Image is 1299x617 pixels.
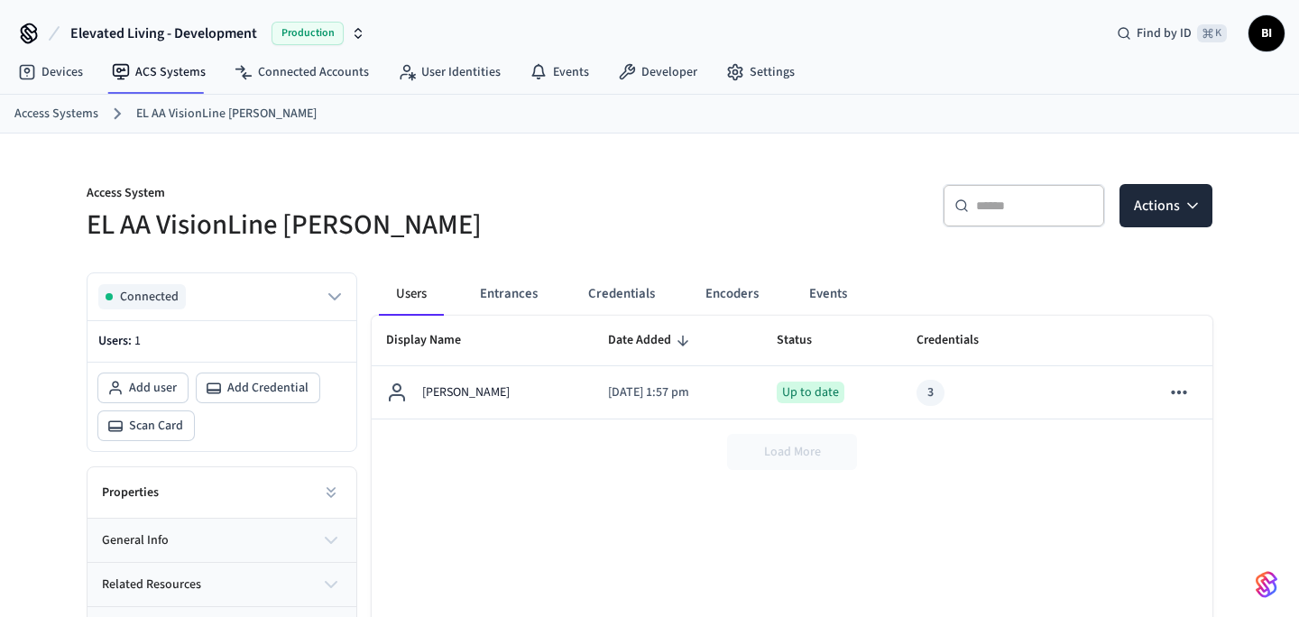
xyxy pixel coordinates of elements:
span: Date Added [608,327,695,355]
img: SeamLogoGradient.69752ec5.svg [1256,570,1277,599]
button: related resources [88,563,356,606]
span: Credentials [917,327,1002,355]
button: BI [1248,15,1285,51]
span: Display Name [386,327,484,355]
a: Access Systems [14,105,98,124]
button: Add user [98,373,188,402]
div: Up to date [777,382,844,403]
button: Add Credential [197,373,319,402]
span: Scan Card [129,417,183,435]
span: BI [1250,17,1283,50]
button: Events [795,272,861,316]
span: 1 [134,332,141,350]
div: 3 [927,383,934,402]
table: sticky table [372,316,1212,419]
a: User Identities [383,56,515,88]
button: Scan Card [98,411,194,440]
a: Settings [712,56,809,88]
span: Connected [120,288,179,306]
p: [PERSON_NAME] [422,383,510,402]
button: Entrances [465,272,552,316]
a: Devices [4,56,97,88]
a: EL AA VisionLine [PERSON_NAME] [136,105,317,124]
button: Connected [98,284,345,309]
span: Production [272,22,344,45]
span: Add Credential [227,379,309,397]
button: Actions [1119,184,1212,227]
button: Encoders [691,272,773,316]
a: Connected Accounts [220,56,383,88]
div: Find by ID⌘ K [1102,17,1241,50]
a: ACS Systems [97,56,220,88]
a: Events [515,56,603,88]
span: Add user [129,379,177,397]
a: Developer [603,56,712,88]
span: ⌘ K [1197,24,1227,42]
span: related resources [102,576,201,594]
span: Elevated Living - Development [70,23,257,44]
p: Users: [98,332,345,351]
p: [DATE] 1:57 pm [608,383,747,402]
span: general info [102,531,169,550]
button: Users [379,272,444,316]
h2: Properties [102,483,159,502]
h5: EL AA VisionLine [PERSON_NAME] [87,207,639,244]
button: Credentials [574,272,669,316]
span: Status [777,327,835,355]
button: general info [88,519,356,562]
p: Access System [87,184,639,207]
span: Find by ID [1137,24,1192,42]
